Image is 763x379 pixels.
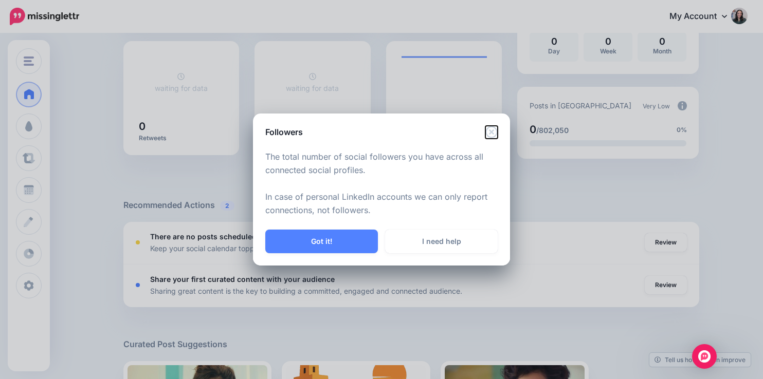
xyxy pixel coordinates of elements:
a: I need help [385,230,498,253]
p: The total number of social followers you have across all connected social profiles. In case of pe... [265,150,498,217]
div: Open Intercom Messenger [692,344,717,369]
h5: Followers [265,126,303,138]
button: Close [485,126,498,139]
button: Got it! [265,230,378,253]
